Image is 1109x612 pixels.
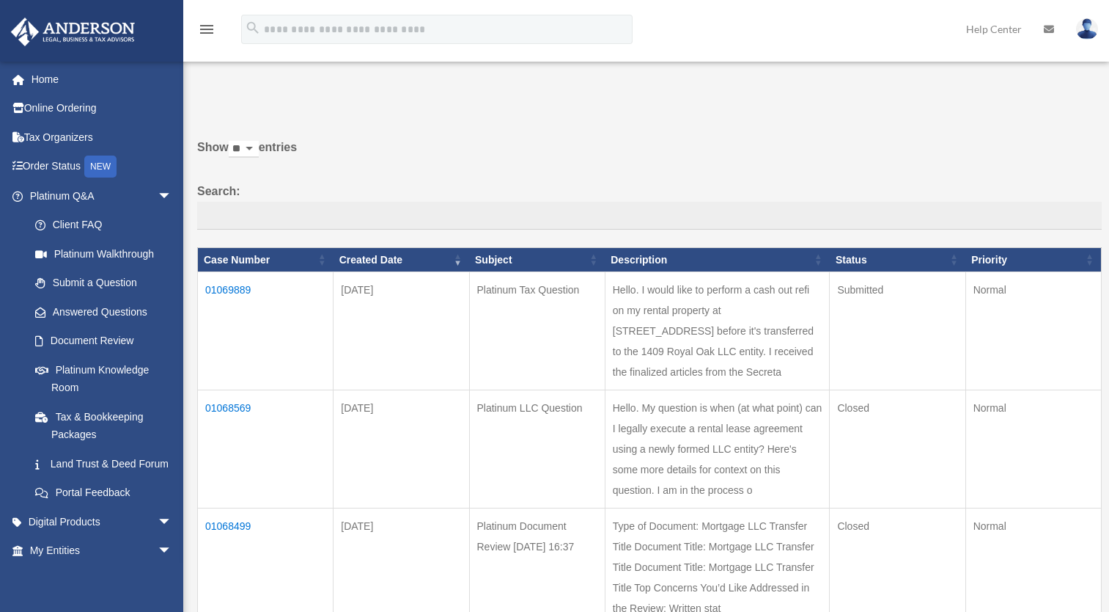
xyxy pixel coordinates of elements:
input: Search: [197,202,1102,230]
td: Normal [965,390,1101,509]
th: Created Date: activate to sort column ascending [334,247,469,272]
a: menu [198,26,215,38]
label: Show entries [197,137,1102,172]
a: Land Trust & Deed Forum [21,449,187,478]
td: 01068569 [198,390,334,509]
a: Client FAQ [21,211,187,240]
td: Hello. I would like to perform a cash out refi on my rental property at [STREET_ADDRESS] before i... [605,272,830,390]
select: Showentries [229,141,259,158]
td: Hello. My question is when (at what point) can I legally execute a rental lease agreement using a... [605,390,830,509]
a: Answered Questions [21,297,180,327]
span: arrow_drop_down [158,181,187,211]
td: Platinum Tax Question [469,272,605,390]
a: Order StatusNEW [10,152,194,182]
td: Normal [965,272,1101,390]
label: Search: [197,181,1102,230]
td: Closed [830,390,965,509]
img: Anderson Advisors Platinum Portal [7,18,139,46]
td: 01069889 [198,272,334,390]
img: User Pic [1076,18,1098,40]
a: Home [10,65,194,94]
a: Tax Organizers [10,123,194,152]
a: My Entitiesarrow_drop_down [10,536,194,566]
a: Digital Productsarrow_drop_down [10,507,194,536]
th: Case Number: activate to sort column ascending [198,247,334,272]
td: [DATE] [334,272,469,390]
a: Platinum Knowledge Room [21,355,187,402]
span: arrow_drop_down [158,536,187,567]
th: Subject: activate to sort column ascending [469,247,605,272]
i: search [245,20,261,36]
a: Submit a Question [21,269,187,298]
th: Priority: activate to sort column ascending [965,247,1101,272]
div: NEW [84,156,117,178]
a: Online Ordering [10,94,194,123]
th: Status: activate to sort column ascending [830,247,965,272]
a: Portal Feedback [21,478,187,508]
th: Description: activate to sort column ascending [605,247,830,272]
i: menu [198,21,215,38]
a: Platinum Walkthrough [21,239,187,269]
td: Submitted [830,272,965,390]
a: Platinum Q&Aarrow_drop_down [10,181,187,211]
a: Tax & Bookkeeping Packages [21,402,187,449]
td: [DATE] [334,390,469,509]
td: Platinum LLC Question [469,390,605,509]
span: arrow_drop_down [158,507,187,537]
a: Document Review [21,327,187,356]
